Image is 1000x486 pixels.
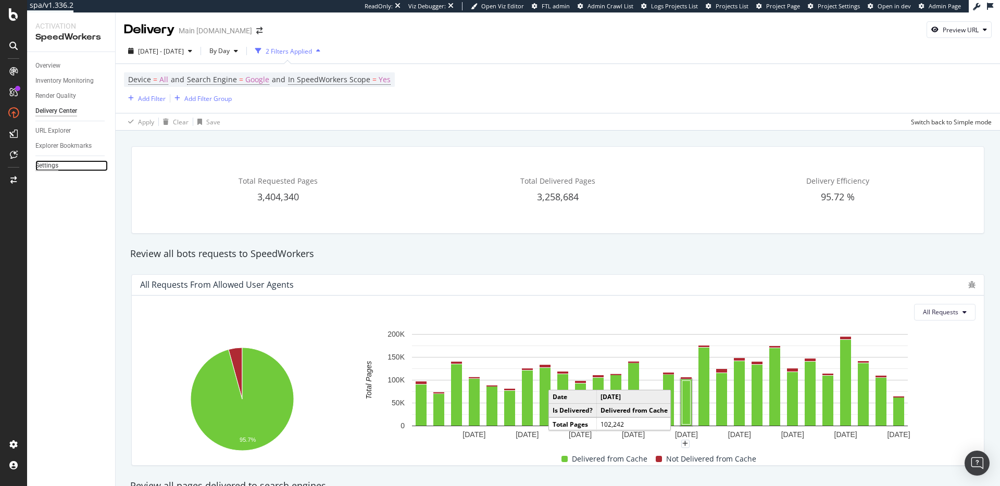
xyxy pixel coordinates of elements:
[878,2,911,10] span: Open in dev
[408,2,446,10] div: Viz Debugger:
[138,47,184,56] span: [DATE] - [DATE]
[821,190,855,203] span: 95.72 %
[193,113,220,130] button: Save
[651,2,698,10] span: Logs Projects List
[392,399,405,407] text: 50K
[35,31,107,43] div: SpeedWorkers
[706,2,748,10] a: Projects List
[463,430,485,439] text: [DATE]
[675,430,698,439] text: [DATE]
[272,74,285,84] span: and
[187,74,237,84] span: Search Engine
[365,361,373,399] text: Total Pages
[641,2,698,10] a: Logs Projects List
[171,74,184,84] span: and
[365,2,393,10] div: ReadOnly:
[806,176,869,186] span: Delivery Efficiency
[781,430,804,439] text: [DATE]
[124,21,174,39] div: Delivery
[587,2,633,10] span: Admin Crawl List
[124,92,166,105] button: Add Filter
[138,118,154,126] div: Apply
[756,2,800,10] a: Project Page
[170,92,232,105] button: Add Filter Group
[907,113,992,130] button: Switch back to Simple mode
[35,91,108,101] a: Render Quality
[128,74,151,84] span: Device
[35,106,77,117] div: Delivery Center
[808,2,860,10] a: Project Settings
[834,430,857,439] text: [DATE]
[578,2,633,10] a: Admin Crawl List
[387,353,405,361] text: 150K
[153,74,157,84] span: =
[681,440,690,448] div: plus
[481,2,524,10] span: Open Viz Editor
[914,304,976,321] button: All Requests
[887,430,910,439] text: [DATE]
[251,43,324,59] button: 2 Filters Applied
[35,60,108,71] a: Overview
[471,2,524,10] a: Open Viz Editor
[35,125,71,136] div: URL Explorer
[968,281,976,288] div: bug
[257,190,299,203] span: 3,404,340
[35,140,108,151] a: Explorer Bookmarks
[379,72,391,87] span: Yes
[919,2,961,10] a: Admin Page
[622,430,645,439] text: [DATE]
[927,21,992,38] button: Preview URL
[929,2,961,10] span: Admin Page
[179,25,252,36] div: Main [DOMAIN_NAME]
[923,308,958,316] span: All Requests
[35,125,108,136] a: URL Explorer
[138,94,166,103] div: Add Filter
[35,75,94,86] div: Inventory Monitoring
[35,160,58,171] div: Settings
[240,437,256,443] text: 95.7%
[868,2,911,10] a: Open in dev
[140,279,294,290] div: All Requests from Allowed User Agents
[239,176,318,186] span: Total Requested Pages
[206,118,220,126] div: Save
[266,47,312,56] div: 2 Filters Applied
[35,160,108,171] a: Settings
[35,91,76,101] div: Render Quality
[245,72,269,87] span: Google
[372,74,377,84] span: =
[516,430,539,439] text: [DATE]
[256,27,262,34] div: arrow-right-arrow-left
[35,75,108,86] a: Inventory Monitoring
[124,113,154,130] button: Apply
[766,2,800,10] span: Project Page
[159,113,189,130] button: Clear
[572,453,647,465] span: Delivered from Cache
[288,74,370,84] span: In SpeedWorkers Scope
[537,190,579,203] span: 3,258,684
[205,46,230,55] span: By Day
[35,140,92,151] div: Explorer Bookmarks
[35,106,108,117] a: Delivery Center
[666,453,756,465] span: Not Delivered from Cache
[159,72,168,87] span: All
[35,60,60,71] div: Overview
[716,2,748,10] span: Projects List
[125,247,991,261] div: Review all bots requests to SpeedWorkers
[520,176,595,186] span: Total Delivered Pages
[184,94,232,103] div: Add Filter Group
[569,430,592,439] text: [DATE]
[387,330,405,338] text: 200K
[350,329,970,444] svg: A chart.
[542,2,570,10] span: FTL admin
[173,118,189,126] div: Clear
[728,430,751,439] text: [DATE]
[818,2,860,10] span: Project Settings
[965,451,990,476] div: Open Intercom Messenger
[401,421,405,430] text: 0
[140,342,344,457] svg: A chart.
[239,74,243,84] span: =
[124,43,196,59] button: [DATE] - [DATE]
[35,21,107,31] div: Activation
